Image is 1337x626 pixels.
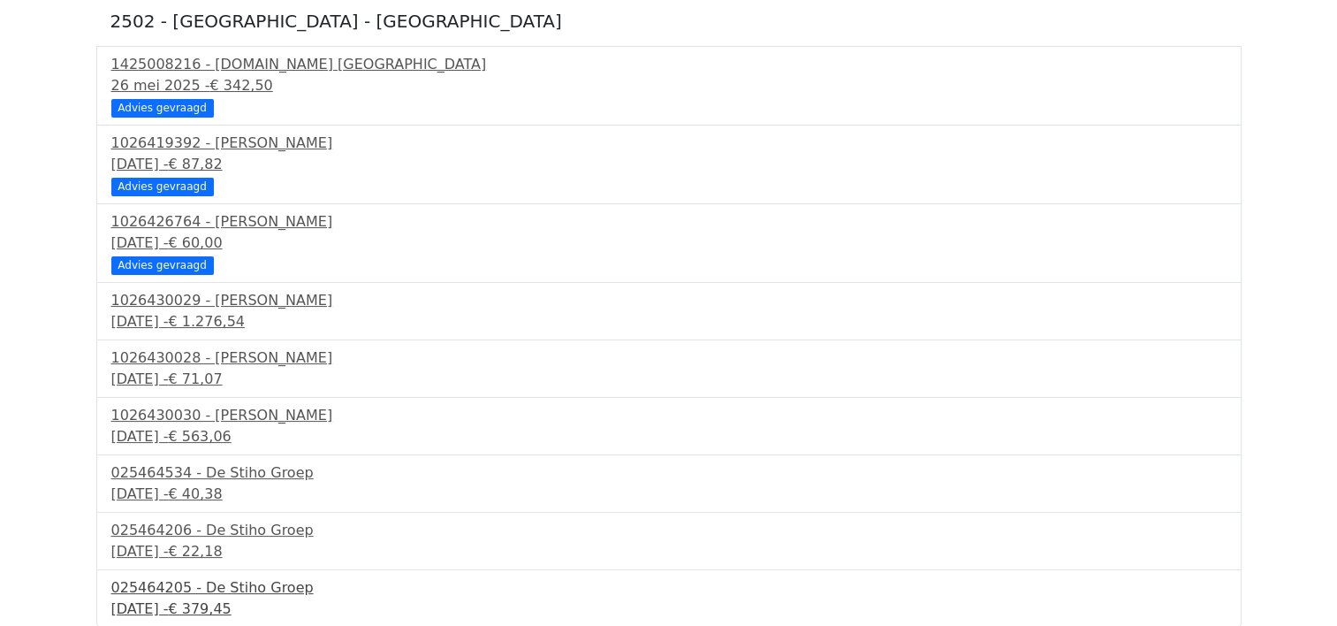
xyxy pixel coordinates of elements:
div: Advies gevraagd [111,99,214,117]
span: € 342,50 [209,77,272,94]
div: [DATE] - [111,484,1227,505]
a: 025464206 - De Stiho Groep[DATE] -€ 22,18 [111,520,1227,562]
div: 1026426764 - [PERSON_NAME] [111,211,1227,233]
div: 26 mei 2025 - [111,75,1227,96]
a: 1425008216 - [DOMAIN_NAME] [GEOGRAPHIC_DATA]26 mei 2025 -€ 342,50 Advies gevraagd [111,54,1227,115]
div: 025464205 - De Stiho Groep [111,577,1227,599]
a: 025464534 - De Stiho Groep[DATE] -€ 40,38 [111,462,1227,505]
a: 1026430030 - [PERSON_NAME][DATE] -€ 563,06 [111,405,1227,447]
h5: 2502 - [GEOGRAPHIC_DATA] - [GEOGRAPHIC_DATA] [110,11,1227,32]
span: € 60,00 [168,234,222,251]
div: [DATE] - [111,233,1227,254]
span: € 563,06 [168,428,231,445]
div: [DATE] - [111,599,1227,620]
div: Advies gevraagd [111,256,214,274]
div: [DATE] - [111,426,1227,447]
div: 1425008216 - [DOMAIN_NAME] [GEOGRAPHIC_DATA] [111,54,1227,75]
span: € 71,07 [168,370,222,387]
span: € 379,45 [168,600,231,617]
a: 025464205 - De Stiho Groep[DATE] -€ 379,45 [111,577,1227,620]
div: [DATE] - [111,541,1227,562]
div: Advies gevraagd [111,178,214,195]
a: 1026430028 - [PERSON_NAME][DATE] -€ 71,07 [111,347,1227,390]
span: € 1.276,54 [168,313,245,330]
div: 1026430029 - [PERSON_NAME] [111,290,1227,311]
span: € 87,82 [168,156,222,172]
div: [DATE] - [111,154,1227,175]
div: 1026419392 - [PERSON_NAME] [111,133,1227,154]
span: € 22,18 [168,543,222,560]
div: 025464206 - De Stiho Groep [111,520,1227,541]
div: 1026430030 - [PERSON_NAME] [111,405,1227,426]
div: [DATE] - [111,311,1227,332]
div: 025464534 - De Stiho Groep [111,462,1227,484]
div: [DATE] - [111,369,1227,390]
a: 1026426764 - [PERSON_NAME][DATE] -€ 60,00 Advies gevraagd [111,211,1227,272]
div: 1026430028 - [PERSON_NAME] [111,347,1227,369]
a: 1026430029 - [PERSON_NAME][DATE] -€ 1.276,54 [111,290,1227,332]
span: € 40,38 [168,485,222,502]
a: 1026419392 - [PERSON_NAME][DATE] -€ 87,82 Advies gevraagd [111,133,1227,194]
